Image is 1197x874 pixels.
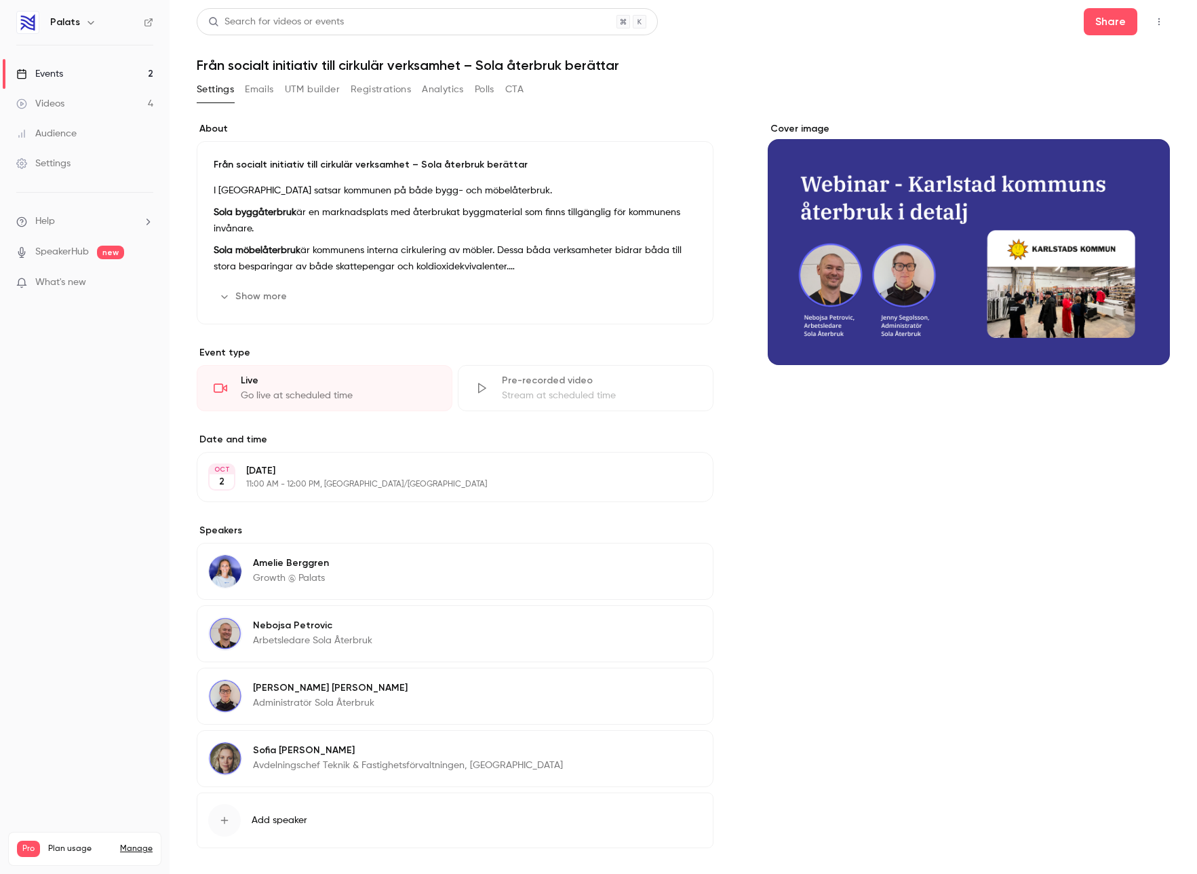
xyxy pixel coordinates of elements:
div: Go live at scheduled time [241,389,435,402]
p: 11:00 AM - 12:00 PM, [GEOGRAPHIC_DATA]/[GEOGRAPHIC_DATA] [246,479,642,490]
span: Pro [17,841,40,857]
p: Arbetsledare Sola Återbruk [253,634,372,647]
iframe: Noticeable Trigger [137,277,153,289]
p: [DATE] [246,464,642,478]
button: Add speaker [197,793,713,848]
div: Pre-recorded video [502,374,696,387]
label: Cover image [768,122,1170,136]
button: Polls [475,79,494,100]
label: Speakers [197,524,713,537]
h1: Från socialt initiativ till cirkulär verksamhet – Sola återbruk berättar [197,57,1170,73]
p: 2 [219,475,224,489]
div: Nebojsa PetrovicNebojsa PetrovicArbetsledare Sola Återbruk [197,605,713,662]
div: Pre-recorded videoStream at scheduled time [458,365,713,411]
img: Jenny Segolsson [209,680,241,712]
img: Palats [17,12,39,33]
div: Live [241,374,435,387]
div: Videos [16,97,64,111]
span: What's new [35,275,86,290]
button: Show more [214,286,295,307]
div: LiveGo live at scheduled time [197,365,452,411]
strong: Sola möbelåterbruk [214,246,300,255]
button: Settings [197,79,234,100]
div: Search for videos or events [208,15,344,29]
div: Amelie BerggrenAmelie BerggrenGrowth @ Palats [197,543,713,600]
div: Stream at scheduled time [502,389,696,402]
div: Events [16,67,63,81]
p: [PERSON_NAME] [PERSON_NAME] [253,681,408,695]
span: Add speaker [252,814,307,827]
div: Jenny Segolsson[PERSON_NAME] [PERSON_NAME]Administratör Sola Återbruk [197,668,713,725]
strong: Sola byggåterbruk [214,208,296,217]
a: SpeakerHub [35,245,89,259]
p: Growth @ Palats [253,571,329,585]
button: Analytics [422,79,464,100]
p: Avdelningschef Teknik & Fastighetsförvaltningen, [GEOGRAPHIC_DATA] [253,759,563,772]
div: Sofia FalkSofia [PERSON_NAME]Avdelningschef Teknik & Fastighetsförvaltningen, [GEOGRAPHIC_DATA] [197,730,713,787]
p: Event type [197,346,713,360]
button: Registrations [351,79,411,100]
button: CTA [505,79,524,100]
p: Sofia [PERSON_NAME] [253,744,563,757]
button: Share [1084,8,1137,35]
p: Från socialt initiativ till cirkulär verksamhet – Sola återbruk berättar [214,158,696,172]
p: I [GEOGRAPHIC_DATA] satsar kommunen på både bygg- och möbelåterbruk. [214,183,696,199]
img: Sofia Falk [209,742,241,775]
p: är kommunens interna cirkulering av möbler. Dessa båda verksamheter bidrar båda till stora bespar... [214,242,696,275]
span: new [97,246,124,259]
p: Administratör Sola Återbruk [253,696,408,710]
a: Manage [120,843,153,854]
section: Cover image [768,122,1170,365]
div: Settings [16,157,71,170]
button: UTM builder [285,79,340,100]
img: Amelie Berggren [209,555,241,588]
img: Nebojsa Petrovic [209,617,241,650]
label: About [197,122,713,136]
div: Audience [16,127,77,140]
p: Nebojsa Petrovic [253,619,372,632]
label: Date and time [197,433,713,446]
p: är en marknadsplats med återbrukat byggmaterial som finns tillgänglig för kommunens invånare. [214,204,696,237]
span: Help [35,214,55,229]
button: Emails [245,79,273,100]
p: Amelie Berggren [253,556,329,570]
li: help-dropdown-opener [16,214,153,229]
span: Plan usage [48,843,112,854]
div: OCT [210,465,234,474]
h6: Palats [50,16,80,29]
